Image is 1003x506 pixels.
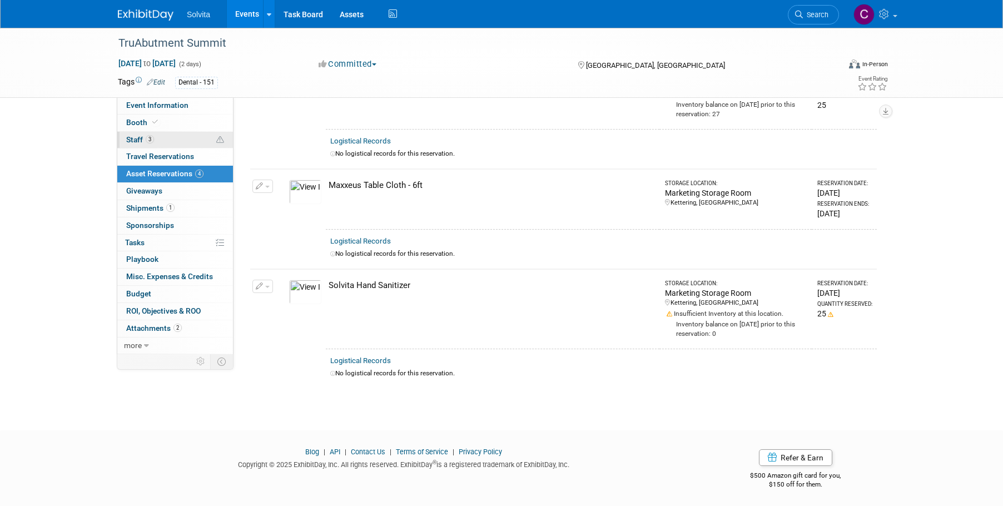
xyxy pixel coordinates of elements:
div: Insufficient Inventory at this location. [665,307,807,319]
img: View Images [289,180,321,204]
sup: ® [433,459,436,465]
a: Terms of Service [396,448,448,456]
a: Logistical Records [330,356,391,365]
a: Sponsorships [117,217,233,234]
a: Misc. Expenses & Credits [117,269,233,285]
span: Asset Reservations [126,169,203,178]
span: Sponsorships [126,221,174,230]
span: 3 [146,135,154,143]
div: Quantity Reserved: [817,300,872,308]
div: Inventory balance on [DATE] prior to this reservation: 27 [665,99,807,119]
span: Staff [126,135,154,144]
div: No logistical records for this reservation. [330,369,872,378]
span: 4 [195,170,203,178]
span: Shipments [126,204,175,212]
a: Playbook [117,251,233,268]
span: Booth [126,118,160,127]
span: more [124,341,142,350]
a: Privacy Policy [459,448,502,456]
span: [GEOGRAPHIC_DATA], [GEOGRAPHIC_DATA] [586,61,725,70]
img: ExhibitDay [118,9,173,21]
div: TruAbutment Summit [115,33,822,53]
div: Marketing Storage Room [665,287,807,299]
img: Cindy Miller [853,4,875,25]
span: | [342,448,349,456]
span: Playbook [126,255,158,264]
a: Logistical Records [330,237,391,245]
a: Contact Us [351,448,385,456]
div: Inventory balance on [DATE] prior to this reservation: 0 [665,319,807,339]
a: Blog [305,448,319,456]
span: | [321,448,328,456]
a: Logistical Records [330,137,391,145]
span: (2 days) [178,61,201,68]
span: Misc. Expenses & Credits [126,272,213,281]
div: Event Rating [857,76,887,82]
div: 25 [817,100,872,111]
div: [DATE] [817,187,872,199]
div: Storage Location: [665,280,807,287]
a: Giveaways [117,183,233,200]
a: Edit [147,78,165,86]
a: Search [788,5,839,24]
span: Giveaways [126,186,162,195]
div: In-Person [862,60,888,68]
div: Storage Location: [665,180,807,187]
div: $500 Amazon gift card for you, [706,464,886,489]
a: Refer & Earn [759,449,832,466]
span: Travel Reservations [126,152,194,161]
div: Reservation Date: [817,280,872,287]
div: Copyright © 2025 ExhibitDay, Inc. All rights reserved. ExhibitDay is a registered trademark of Ex... [118,457,689,470]
div: Reservation Ends: [817,200,872,208]
span: Search [803,11,828,19]
span: 2 [173,324,182,332]
div: No logistical records for this reservation. [330,149,872,158]
span: 1 [166,204,175,212]
div: Kettering, [GEOGRAPHIC_DATA] [665,299,807,307]
a: Booth [117,115,233,131]
div: Dental - 151 [175,77,218,88]
i: Booth reservation complete [152,119,158,125]
a: Budget [117,286,233,302]
span: Solvita [187,10,210,19]
a: Travel Reservations [117,148,233,165]
span: | [387,448,394,456]
span: Event Information [126,101,188,110]
span: [DATE] [DATE] [118,58,176,68]
a: Staff3 [117,132,233,148]
div: Marketing Storage Room [665,187,807,199]
div: [DATE] [817,287,872,299]
a: Event Information [117,97,233,114]
a: Shipments1 [117,200,233,217]
div: Kettering, [GEOGRAPHIC_DATA] [665,199,807,207]
div: 25 [817,308,872,319]
span: ROI, Objectives & ROO [126,306,201,315]
button: Committed [315,58,381,70]
span: | [450,448,457,456]
span: Potential Scheduling Conflict -- at least one attendee is tagged in another overlapping event. [216,135,224,145]
a: Asset Reservations4 [117,166,233,182]
a: Attachments2 [117,320,233,337]
span: Budget [126,289,151,298]
a: more [117,338,233,354]
div: $150 off for them. [706,480,886,489]
div: [DATE] [817,208,872,219]
a: API [330,448,340,456]
span: Tasks [125,238,145,247]
span: to [142,59,152,68]
td: Toggle Event Tabs [211,354,234,369]
a: Tasks [117,235,233,251]
td: Personalize Event Tab Strip [191,354,211,369]
td: Tags [118,76,165,89]
div: Event Format [773,58,888,75]
div: Maxxeus Table Cloth - 6ft [329,180,655,191]
div: Solvita Hand Sanitizer [329,280,655,291]
a: ROI, Objectives & ROO [117,303,233,320]
div: No logistical records for this reservation. [330,249,872,259]
img: View Images [289,280,321,304]
span: Attachments [126,324,182,333]
img: Format-Inperson.png [849,59,860,68]
div: Reservation Date: [817,180,872,187]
